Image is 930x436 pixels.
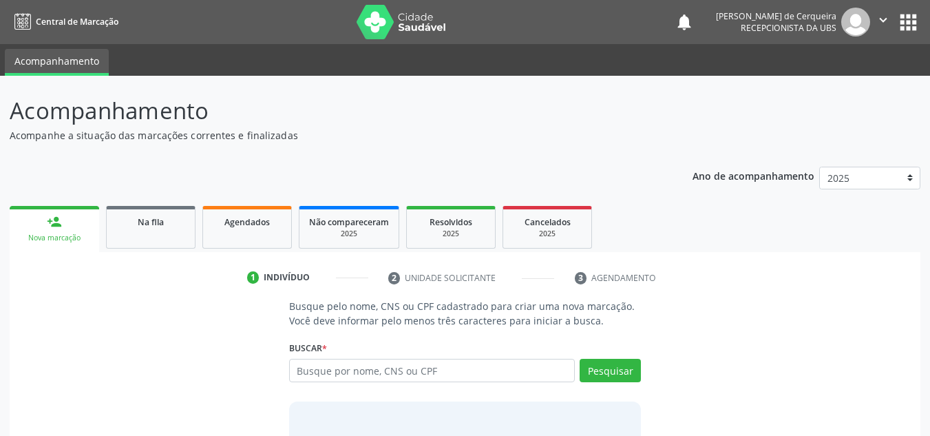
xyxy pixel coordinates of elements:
button: Pesquisar [580,359,641,382]
span: Não compareceram [309,216,389,228]
div: person_add [47,214,62,229]
div: 1 [247,271,260,284]
img: img [841,8,870,37]
button: apps [896,10,920,34]
input: Busque por nome, CNS ou CPF [289,359,575,382]
div: Indivíduo [264,271,310,284]
i:  [876,12,891,28]
div: Nova marcação [19,233,89,243]
span: Agendados [224,216,270,228]
label: Buscar [289,338,327,359]
p: Acompanhe a situação das marcações correntes e finalizadas [10,128,647,143]
div: 2025 [416,229,485,239]
button:  [870,8,896,37]
button: notifications [675,12,694,32]
p: Acompanhamento [10,94,647,128]
a: Central de Marcação [10,10,118,33]
div: 2025 [513,229,582,239]
a: Acompanhamento [5,49,109,76]
span: Na fila [138,216,164,228]
span: Recepcionista da UBS [741,22,836,34]
span: Resolvidos [430,216,472,228]
div: [PERSON_NAME] de Cerqueira [716,10,836,22]
p: Ano de acompanhamento [693,167,814,184]
p: Busque pelo nome, CNS ou CPF cadastrado para criar uma nova marcação. Você deve informar pelo men... [289,299,642,328]
div: 2025 [309,229,389,239]
span: Cancelados [525,216,571,228]
span: Central de Marcação [36,16,118,28]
